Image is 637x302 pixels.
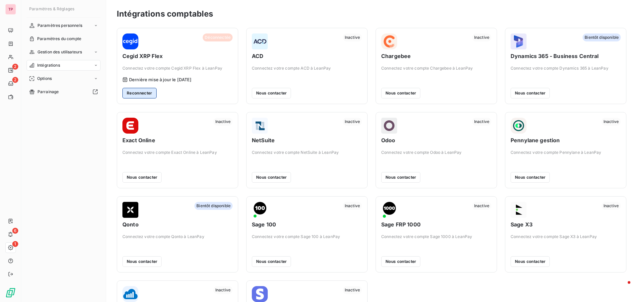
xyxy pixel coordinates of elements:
[122,33,138,49] img: Cegid XRP Flex logo
[252,220,362,228] span: Sage 100
[511,88,550,98] button: Nous contacter
[252,33,268,49] img: ACD logo
[122,286,138,302] img: Sellsy logo
[252,234,362,240] span: Connectez votre compte Sage 100 à LeanPay
[252,172,291,183] button: Nous contacter
[511,65,621,71] span: Connectez votre compte Dynamics 365 à LeanPay
[122,172,162,183] button: Nous contacter
[343,286,362,294] span: Inactive
[252,286,268,302] img: Stripe Billing logo
[381,65,491,71] span: Connectez votre compte Chargebee à LeanPay
[37,49,82,55] span: Gestion des utilisateurs
[381,202,397,218] img: Sage FRP 1000 logo
[381,172,420,183] button: Nous contacter
[129,77,192,82] span: Dernière mise à jour le [DATE]
[12,228,18,234] span: 6
[511,202,527,218] img: Sage X3 logo
[472,33,491,41] span: Inactive
[122,118,138,134] img: Exact Online logo
[511,136,621,144] span: Pennylane gestion
[343,33,362,41] span: Inactive
[122,256,162,267] button: Nous contacter
[381,234,491,240] span: Connectez votre compte Sage 1000 à LeanPay
[37,62,60,68] span: Intégrations
[511,220,621,228] span: Sage X3
[511,150,621,155] span: Connectez votre compte Pennylane à LeanPay
[37,76,52,82] span: Options
[37,23,82,29] span: Paramètres personnels
[122,220,233,228] span: Qonto
[602,118,621,126] span: Inactive
[122,234,233,240] span: Connectez votre compte Qonto à LeanPay
[472,202,491,210] span: Inactive
[194,202,233,210] span: Bientôt disponible
[583,33,621,41] span: Bientôt disponible
[252,256,291,267] button: Nous contacter
[252,150,362,155] span: Connectez votre compte NetSuite à LeanPay
[252,52,362,60] span: ACD
[5,4,16,15] div: TP
[343,202,362,210] span: Inactive
[511,52,621,60] span: Dynamics 365 - Business Central
[122,150,233,155] span: Connectez votre compte Exact Online à LeanPay
[213,118,233,126] span: Inactive
[381,52,491,60] span: Chargebee
[252,88,291,98] button: Nous contacter
[381,88,420,98] button: Nous contacter
[252,136,362,144] span: NetSuite
[381,136,491,144] span: Odoo
[12,77,18,83] span: 2
[511,172,550,183] button: Nous contacter
[27,87,101,97] a: Parrainage
[602,202,621,210] span: Inactive
[511,234,621,240] span: Connectez votre compte Sage X3 à LeanPay
[472,118,491,126] span: Inactive
[252,118,268,134] img: NetSuite logo
[12,241,18,247] span: 1
[29,6,74,11] span: Paramètres & Réglages
[122,202,138,218] img: Qonto logo
[381,118,397,134] img: Odoo logo
[381,256,420,267] button: Nous contacter
[614,279,630,295] iframe: Intercom live chat
[511,256,550,267] button: Nous contacter
[213,286,233,294] span: Inactive
[343,118,362,126] span: Inactive
[122,88,157,98] button: Reconnecter
[381,150,491,155] span: Connectez votre compte Odoo à LeanPay
[252,202,268,218] img: Sage 100 logo
[122,136,233,144] span: Exact Online
[511,33,527,49] img: Dynamics 365 - Business Central logo
[37,89,59,95] span: Parrainage
[122,52,233,60] span: Cegid XRP Flex
[12,64,18,70] span: 2
[203,33,233,41] span: Déconnectée
[122,65,233,71] span: Connectez votre compte Cegid XRP Flex à LeanPay
[37,36,81,42] span: Paramètres du compte
[252,65,362,71] span: Connectez votre compte ACD à LeanPay
[5,287,16,298] img: Logo LeanPay
[117,8,213,20] h3: Intégrations comptables
[381,33,397,49] img: Chargebee logo
[27,33,101,44] a: Paramètres du compte
[511,118,527,134] img: Pennylane gestion logo
[381,220,491,228] span: Sage FRP 1000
